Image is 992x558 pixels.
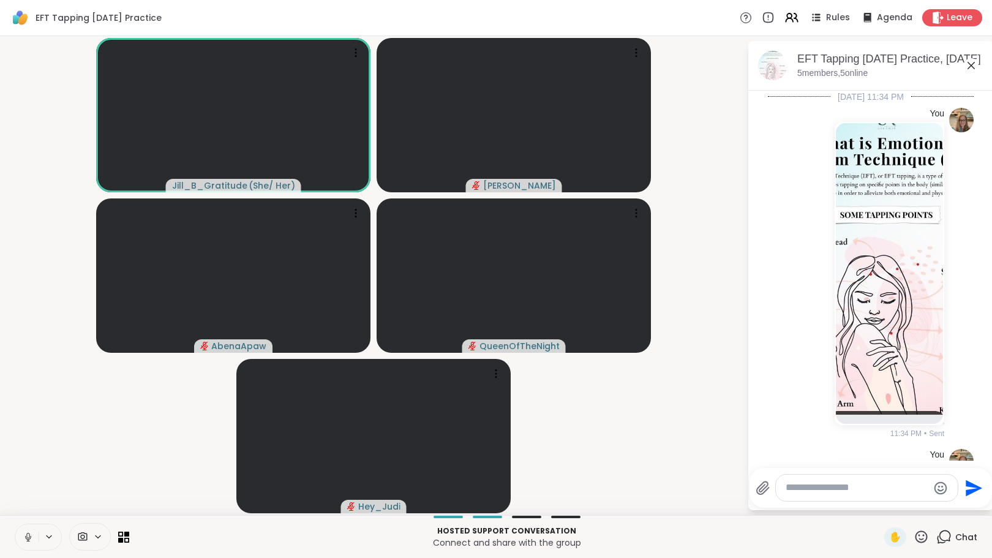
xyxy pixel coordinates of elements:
span: Hey_Judi [358,500,400,513]
span: audio-muted [472,181,481,190]
img: eft title.jpg [836,123,943,415]
span: AbenaApaw [211,340,266,352]
span: audio-muted [200,342,209,350]
span: [DATE] 11:34 PM [830,91,911,103]
span: Sent [929,428,944,439]
span: audio-muted [347,502,356,511]
textarea: Type your message [786,481,928,494]
h4: You [930,449,944,461]
span: Agenda [877,12,912,24]
p: Connect and share with the group [137,537,877,549]
p: Hosted support conversation [137,526,877,537]
span: • [924,428,926,439]
span: Jill_B_Gratitude [172,179,247,192]
span: Leave [947,12,972,24]
div: EFT Tapping [DATE] Practice, [DATE] [797,51,983,67]
span: [PERSON_NAME] [483,179,556,192]
span: Rules [826,12,850,24]
span: ✋ [889,530,901,545]
span: Chat [955,531,977,543]
h4: You [930,108,944,120]
span: QueenOfTheNight [479,340,560,352]
span: ( She/ Her ) [249,179,295,192]
button: Send [958,474,986,502]
img: ShareWell Logomark [10,7,31,28]
button: Emoji picker [933,481,948,496]
img: EFT Tapping Saturday Practice, Oct 11 [758,51,787,80]
span: 11:34 PM [890,428,922,439]
span: EFT Tapping [DATE] Practice [36,12,162,24]
span: audio-muted [468,342,477,350]
img: https://sharewell-space-live.sfo3.digitaloceanspaces.com/user-generated/2564abe4-c444-4046-864b-7... [949,108,974,132]
img: https://sharewell-space-live.sfo3.digitaloceanspaces.com/user-generated/2564abe4-c444-4046-864b-7... [949,449,974,473]
p: 5 members, 5 online [797,67,868,80]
